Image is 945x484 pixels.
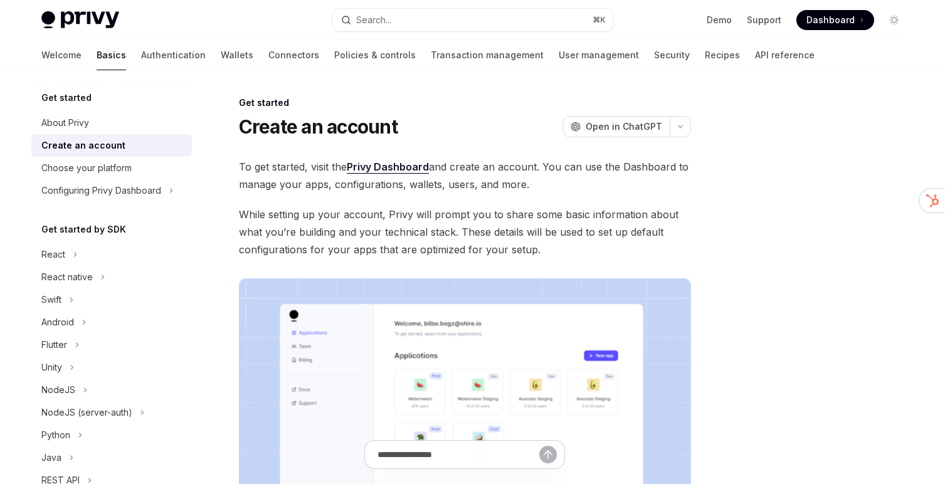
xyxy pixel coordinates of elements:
[705,40,740,70] a: Recipes
[332,9,613,31] button: Search...⌘K
[755,40,815,70] a: API reference
[562,116,670,137] button: Open in ChatGPT
[431,40,544,70] a: Transaction management
[41,337,67,352] div: Flutter
[884,10,904,30] button: Toggle dark mode
[41,360,62,375] div: Unity
[31,112,192,134] a: About Privy
[41,183,161,198] div: Configuring Privy Dashboard
[347,160,429,174] a: Privy Dashboard
[334,40,416,70] a: Policies & controls
[41,90,92,105] h5: Get started
[41,115,89,130] div: About Privy
[41,270,93,285] div: React native
[239,115,398,138] h1: Create an account
[593,15,606,25] span: ⌘ K
[796,10,874,30] a: Dashboard
[239,158,691,193] span: To get started, visit the and create an account. You can use the Dashboard to manage your apps, c...
[41,382,75,397] div: NodeJS
[41,160,132,176] div: Choose your platform
[41,138,125,153] div: Create an account
[41,292,61,307] div: Swift
[141,40,206,70] a: Authentication
[356,13,391,28] div: Search...
[41,11,119,29] img: light logo
[268,40,319,70] a: Connectors
[221,40,253,70] a: Wallets
[31,134,192,157] a: Create an account
[539,446,557,463] button: Send message
[41,405,132,420] div: NodeJS (server-auth)
[707,14,732,26] a: Demo
[806,14,855,26] span: Dashboard
[239,206,691,258] span: While setting up your account, Privy will prompt you to share some basic information about what y...
[41,450,61,465] div: Java
[654,40,690,70] a: Security
[41,40,82,70] a: Welcome
[559,40,639,70] a: User management
[586,120,662,133] span: Open in ChatGPT
[31,157,192,179] a: Choose your platform
[97,40,126,70] a: Basics
[41,315,74,330] div: Android
[41,428,70,443] div: Python
[41,247,65,262] div: React
[747,14,781,26] a: Support
[41,222,126,237] h5: Get started by SDK
[239,97,691,109] div: Get started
